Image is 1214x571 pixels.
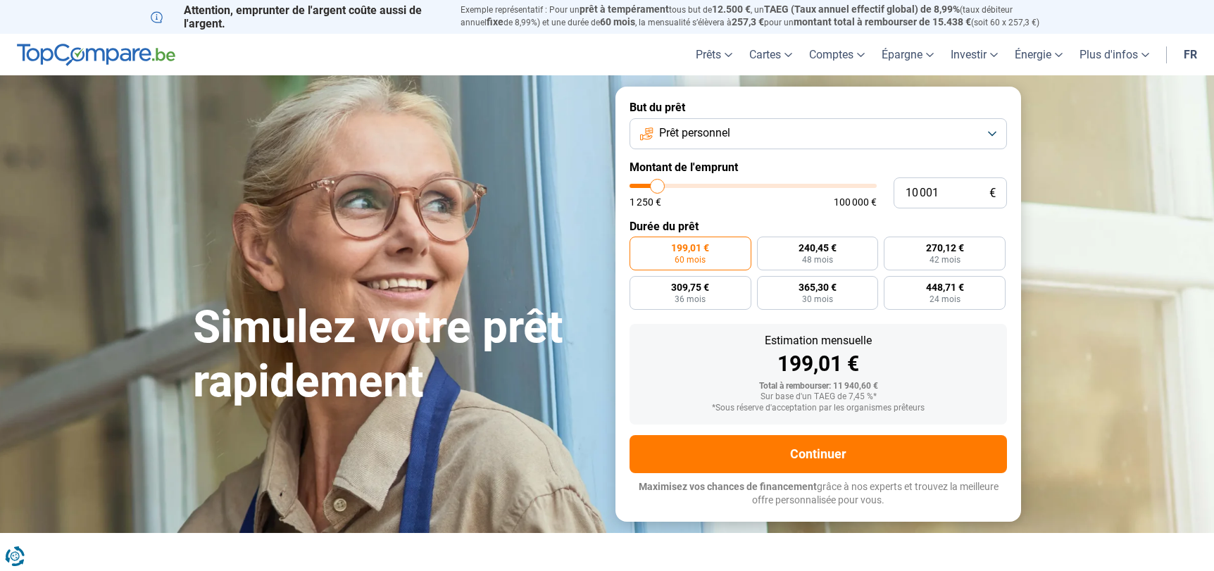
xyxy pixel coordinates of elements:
span: 365,30 € [799,282,837,292]
span: 60 mois [675,256,706,264]
span: 199,01 € [671,243,709,253]
span: 257,3 € [732,16,764,27]
h1: Simulez votre prêt rapidement [193,301,599,409]
a: fr [1175,34,1206,75]
a: Prêts [687,34,741,75]
a: Cartes [741,34,801,75]
span: Maximisez vos chances de financement [639,481,817,492]
a: Plus d'infos [1071,34,1158,75]
span: 42 mois [930,256,960,264]
span: 240,45 € [799,243,837,253]
span: 12.500 € [712,4,751,15]
span: 30 mois [802,295,833,303]
div: Total à rembourser: 11 940,60 € [641,382,996,391]
a: Épargne [873,34,942,75]
div: 199,01 € [641,353,996,375]
div: *Sous réserve d'acceptation par les organismes prêteurs [641,403,996,413]
span: fixe [487,16,503,27]
label: But du prêt [630,101,1007,114]
a: Comptes [801,34,873,75]
span: 309,75 € [671,282,709,292]
button: Prêt personnel [630,118,1007,149]
span: Prêt personnel [659,125,730,141]
span: 100 000 € [834,197,877,207]
img: TopCompare [17,44,175,66]
button: Continuer [630,435,1007,473]
span: 36 mois [675,295,706,303]
a: Énergie [1006,34,1071,75]
span: 48 mois [802,256,833,264]
a: Investir [942,34,1006,75]
p: Exemple représentatif : Pour un tous but de , un (taux débiteur annuel de 8,99%) et une durée de ... [461,4,1063,29]
p: grâce à nos experts et trouvez la meilleure offre personnalisée pour vous. [630,480,1007,508]
span: 24 mois [930,295,960,303]
span: montant total à rembourser de 15.438 € [794,16,971,27]
div: Estimation mensuelle [641,335,996,346]
label: Durée du prêt [630,220,1007,233]
span: 270,12 € [926,243,964,253]
label: Montant de l'emprunt [630,161,1007,174]
span: TAEG (Taux annuel effectif global) de 8,99% [764,4,960,15]
p: Attention, emprunter de l'argent coûte aussi de l'argent. [151,4,444,30]
div: Sur base d'un TAEG de 7,45 %* [641,392,996,402]
span: € [989,187,996,199]
span: 448,71 € [926,282,964,292]
span: prêt à tempérament [580,4,669,15]
span: 60 mois [600,16,635,27]
span: 1 250 € [630,197,661,207]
